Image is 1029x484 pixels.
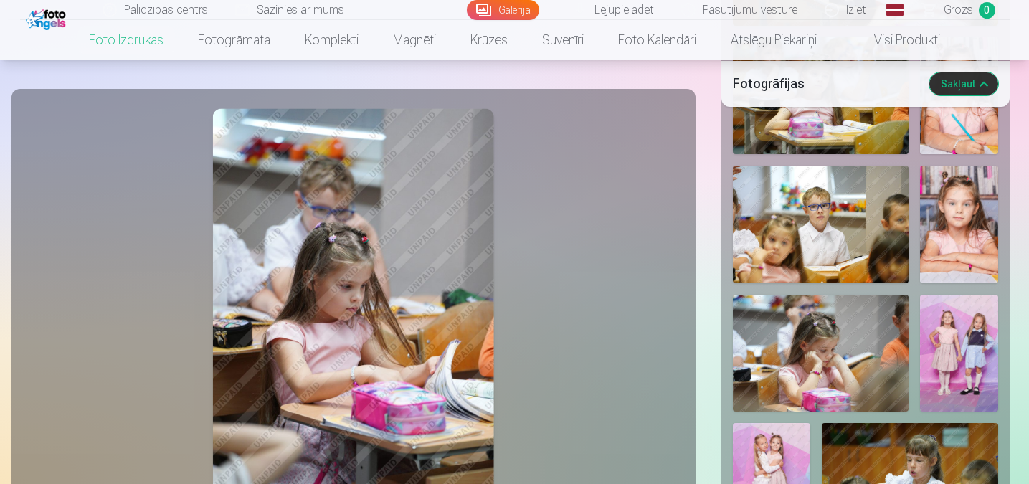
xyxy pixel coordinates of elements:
a: Magnēti [376,20,453,60]
img: /fa1 [26,6,70,30]
span: Grozs [944,1,973,19]
a: Atslēgu piekariņi [713,20,834,60]
h5: Fotogrāfijas [733,73,918,93]
a: Foto izdrukas [72,20,181,60]
a: Komplekti [288,20,376,60]
a: Krūzes [453,20,525,60]
button: Sakļaut [929,72,998,95]
a: Fotogrāmata [181,20,288,60]
a: Suvenīri [525,20,601,60]
span: 0 [979,2,995,19]
a: Foto kalendāri [601,20,713,60]
a: Visi produkti [834,20,957,60]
